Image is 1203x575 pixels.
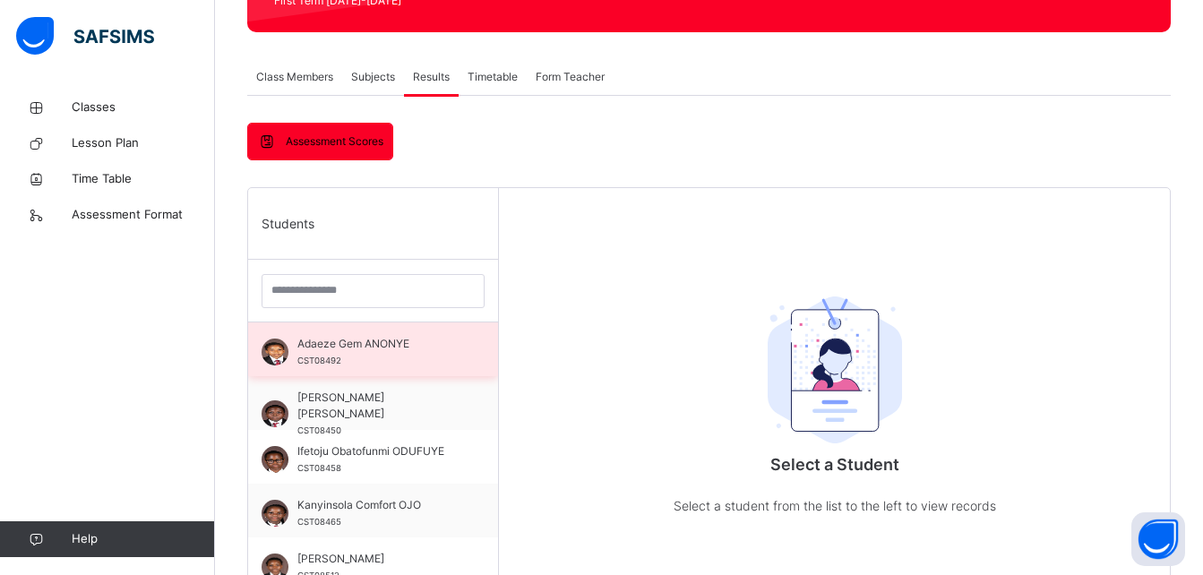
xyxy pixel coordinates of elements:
span: Kanyinsola Comfort OJO [297,497,458,513]
div: Select a Student [674,251,996,287]
button: Open asap [1131,512,1185,566]
span: Results [413,69,450,85]
span: Form Teacher [536,69,605,85]
span: Class Members [256,69,333,85]
img: CST08465.png [262,500,288,527]
span: Students [262,214,314,233]
span: [PERSON_NAME] [297,551,458,567]
span: Subjects [351,69,395,85]
img: CST08492.png [262,339,288,365]
img: CST08458.png [262,446,288,473]
span: Lesson Plan [72,134,215,152]
span: Assessment Scores [286,133,383,150]
span: CST08492 [297,356,341,365]
span: Classes [72,99,215,116]
span: CST08465 [297,517,341,527]
span: Help [72,530,214,548]
span: Time Table [72,170,215,188]
span: Assessment Format [72,206,215,224]
p: Select a student from the list to the left to view records [674,494,996,517]
p: Select a Student [674,452,996,476]
span: Adaeze Gem ANONYE [297,336,458,352]
span: Timetable [468,69,518,85]
span: Ifetoju Obatofunmi ODUFUYE [297,443,458,459]
img: student.207b5acb3037b72b59086e8b1a17b1d0.svg [768,296,902,443]
span: [PERSON_NAME] [PERSON_NAME] [297,390,458,422]
span: CST08450 [297,425,341,435]
img: safsims [16,17,154,55]
span: CST08458 [297,463,341,473]
img: CST08450.png [262,400,288,427]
